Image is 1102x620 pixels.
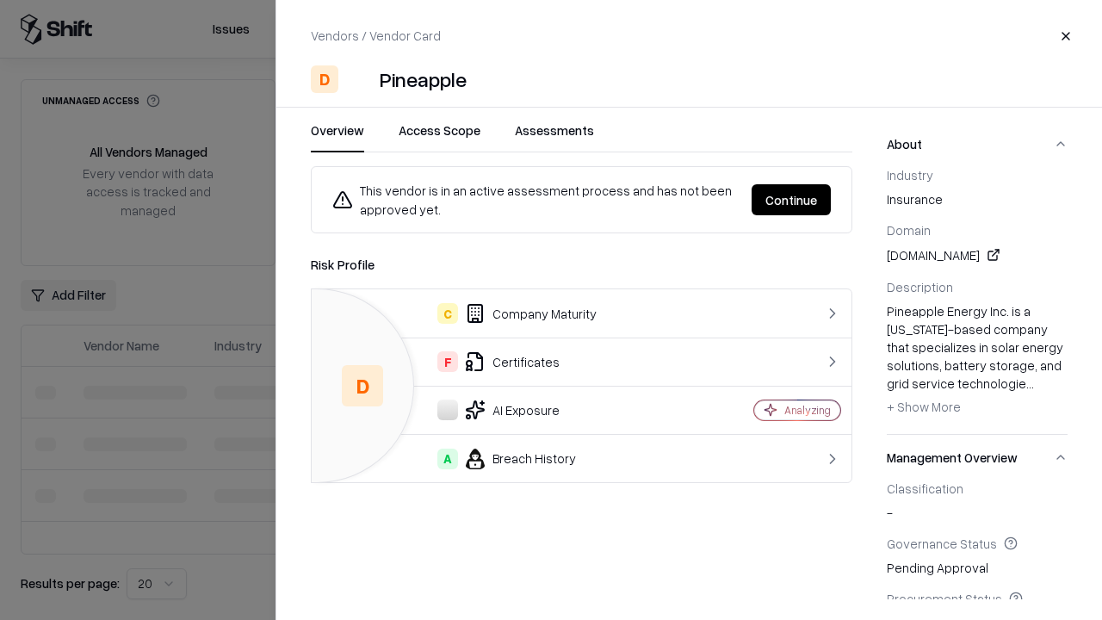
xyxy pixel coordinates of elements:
div: Analyzing [784,403,831,418]
button: Continue [752,184,831,215]
div: A [437,449,458,469]
div: D [342,365,383,406]
button: About [887,121,1068,167]
button: Access Scope [399,121,480,152]
div: AI Exposure [325,400,694,420]
div: [DOMAIN_NAME] [887,245,1068,265]
button: Management Overview [887,435,1068,480]
div: Classification [887,480,1068,496]
div: Industry [887,167,1068,183]
button: Assessments [515,121,594,152]
div: Domain [887,222,1068,238]
p: Vendors / Vendor Card [311,27,441,45]
div: Procurement Status [887,591,1068,606]
div: Certificates [325,351,694,372]
span: ... [1026,375,1034,391]
div: F [437,351,458,372]
div: This vendor is in an active assessment process and has not been approved yet. [332,181,738,219]
div: Description [887,279,1068,294]
div: Breach History [325,449,694,469]
span: insurance [887,190,1068,208]
div: Risk Profile [311,254,852,275]
div: D [311,65,338,93]
div: Pineapple [380,65,467,93]
div: - [887,480,1068,522]
div: Governance Status [887,536,1068,551]
span: + Show More [887,399,961,414]
div: Pineapple Energy Inc. is a [US_STATE]-based company that specializes in solar energy solutions, b... [887,302,1068,421]
button: Overview [311,121,364,152]
button: + Show More [887,393,961,420]
div: Pending Approval [887,536,1068,577]
div: About [887,167,1068,434]
div: C [437,303,458,324]
img: Pineapple [345,65,373,93]
div: Company Maturity [325,303,694,324]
